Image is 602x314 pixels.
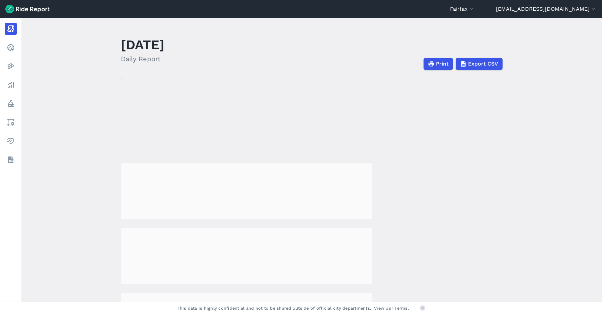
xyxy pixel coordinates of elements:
a: Datasets [5,154,17,166]
span: Export CSV [468,60,498,68]
img: Ride Report [5,5,50,13]
a: Policy [5,98,17,110]
button: Fairfax [450,5,475,13]
h2: Daily Report [121,54,164,64]
a: Analyze [5,79,17,91]
a: Health [5,135,17,147]
div: loading [121,228,372,284]
div: loading [121,163,372,219]
button: [EMAIL_ADDRESS][DOMAIN_NAME] [496,5,597,13]
a: Areas [5,116,17,128]
h1: [DATE] [121,35,164,54]
button: Export CSV [456,58,503,70]
a: View our Terms. [374,305,409,311]
a: Realtime [5,41,17,54]
a: Heatmaps [5,60,17,72]
span: Print [436,60,449,68]
button: Print [424,58,453,70]
a: Report [5,23,17,35]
